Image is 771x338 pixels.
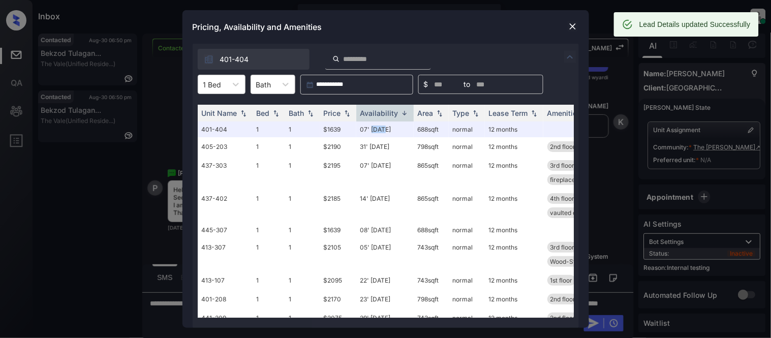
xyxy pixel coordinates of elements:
td: $1639 [320,121,356,137]
img: sorting [238,110,249,117]
div: Bed [257,109,270,117]
div: Lead Details updated Successfully [639,15,751,34]
td: 1 [253,290,285,309]
div: Unit Name [202,109,237,117]
td: 14' [DATE] [356,189,414,222]
span: 3rd floor [550,162,575,169]
img: close [568,21,578,32]
td: 07' [DATE] [356,121,414,137]
td: 12 months [485,189,543,222]
td: 12 months [485,271,543,290]
td: normal [449,238,485,271]
img: sorting [271,110,281,117]
img: sorting [435,110,445,117]
img: icon-zuma [564,51,576,63]
td: 413-307 [198,238,253,271]
td: 08' [DATE] [356,222,414,238]
td: 798 sqft [414,290,449,309]
td: normal [449,156,485,189]
td: 12 months [485,137,543,156]
td: 688 sqft [414,222,449,238]
span: 401-404 [220,54,249,65]
td: 1 [253,238,285,271]
div: Bath [289,109,304,117]
td: $2095 [320,271,356,290]
td: 865 sqft [414,189,449,222]
td: normal [449,290,485,309]
td: 405-203 [198,137,253,156]
div: Area [418,109,434,117]
td: 437-303 [198,156,253,189]
td: 1 [285,290,320,309]
span: $ [424,79,428,90]
img: sorting [305,110,316,117]
div: Lease Term [489,109,528,117]
td: 07' [DATE] [356,156,414,189]
td: 1 [253,189,285,222]
td: 1 [285,121,320,137]
td: 688 sqft [414,121,449,137]
td: $2195 [320,156,356,189]
span: 2nd floor [550,295,576,303]
td: 12 months [485,290,543,309]
td: 437-402 [198,189,253,222]
td: $2190 [320,137,356,156]
td: 743 sqft [414,271,449,290]
div: Price [324,109,341,117]
span: 2nd floor [550,143,576,150]
td: 1 [285,271,320,290]
td: 23' [DATE] [356,290,414,309]
div: Type [453,109,470,117]
span: 1st floor [550,276,573,284]
td: 798 sqft [414,137,449,156]
td: $2170 [320,290,356,309]
td: 865 sqft [414,156,449,189]
span: vaulted ceiling... [550,209,597,217]
td: 05' [DATE] [356,238,414,271]
div: Availability [360,109,398,117]
td: 22' [DATE] [356,271,414,290]
td: 1 [253,222,285,238]
td: $2105 [320,238,356,271]
span: 3rd floor [550,243,575,251]
td: $2185 [320,189,356,222]
span: 4th floor [550,195,575,202]
img: icon-zuma [204,54,214,65]
td: 401-208 [198,290,253,309]
td: normal [449,271,485,290]
span: Wood-Style Floo... [550,258,603,265]
td: 743 sqft [414,238,449,271]
td: normal [449,121,485,137]
span: to [464,79,471,90]
td: 401-404 [198,121,253,137]
span: 2nd floor [550,314,576,322]
td: 12 months [485,222,543,238]
td: 1 [285,189,320,222]
img: sorting [399,109,410,117]
td: 12 months [485,238,543,271]
td: 31' [DATE] [356,137,414,156]
td: 413-107 [198,271,253,290]
img: sorting [342,110,352,117]
td: 1 [253,156,285,189]
img: sorting [471,110,481,117]
div: Pricing, Availability and Amenities [182,10,589,44]
img: sorting [529,110,539,117]
td: 445-307 [198,222,253,238]
td: 1 [285,137,320,156]
td: normal [449,137,485,156]
div: Amenities [547,109,581,117]
td: normal [449,189,485,222]
td: 1 [253,137,285,156]
td: normal [449,222,485,238]
td: 1 [285,156,320,189]
td: $1639 [320,222,356,238]
span: fireplace [550,176,576,183]
td: 1 [285,222,320,238]
td: 12 months [485,156,543,189]
td: 12 months [485,121,543,137]
img: icon-zuma [332,54,340,64]
td: 1 [253,271,285,290]
td: 1 [285,238,320,271]
td: 1 [253,121,285,137]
